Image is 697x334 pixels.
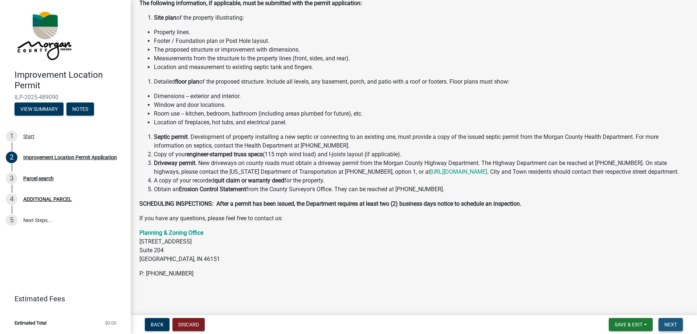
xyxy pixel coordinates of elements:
[154,176,688,185] li: A copy of your recorded for the property.
[154,101,688,109] li: Window and door locations.
[430,168,487,175] a: [URL][DOMAIN_NAME]
[154,13,688,22] li: of the property illustrating:
[23,134,34,139] div: Start
[154,133,188,140] strong: Septic permit
[15,8,73,62] img: Morgan County, Indiana
[15,94,116,101] span: ILP-2025-489090
[154,37,688,45] li: Footer / Foundation plan or Post Hole layout.
[139,229,688,263] p: [STREET_ADDRESS] Suite 204 [GEOGRAPHIC_DATA], IN 46151
[154,92,688,101] li: Dimensions -- exterior and interior.
[172,318,205,331] button: Discard
[6,173,17,184] div: 3
[659,318,683,331] button: Next
[15,321,46,325] span: Estimated Total
[15,102,64,116] button: View Summary
[615,322,643,327] span: Save & Exit
[154,28,688,37] li: Property lines.
[139,229,203,236] a: Planning & Zoning Office
[154,77,688,86] li: Detailed of the proposed structure. Include all levels, any basement, porch, and patio with a roo...
[154,45,688,54] li: The proposed structure or improvement with dimensions.
[139,214,688,223] p: If you have any questions, please feel free to contact us:
[139,200,521,207] strong: SCHEDULING INSPECTIONS: After a permit has been issued, the Department requires at least two (2) ...
[179,186,246,193] strong: Erosion Control Statement
[664,322,677,327] span: Next
[23,176,54,181] div: Parcel search
[145,318,170,331] button: Back
[215,177,284,184] strong: quit claim or warranty deed
[15,70,125,91] h4: Improvement Location Permit
[6,130,17,142] div: 1
[66,106,94,112] wm-modal-confirm: Notes
[154,150,688,159] li: Copy of your (115 mph wind load) and I-joists layout (if applicable).
[154,133,688,150] li: . Development of property installing a new septic or connecting to an existing one, must provide ...
[23,197,72,202] div: ADDITIONAL PARCEL
[6,214,17,226] div: 5
[154,63,688,72] li: Location and measurement to existing septic tank and fingers.
[23,155,117,160] div: Improvement Location Permit Application
[6,152,17,163] div: 2
[154,14,176,21] strong: Site plan
[6,193,17,205] div: 4
[187,151,263,158] strong: engineer-stamped truss specs
[154,159,688,176] li: . New driveways on county roads must obtain a driveway permit from the Morgan County Highway Depa...
[154,109,688,118] li: Room use -- kitchen, bedroom, bathroom (including areas plumbed for future), etc.
[66,102,94,116] button: Notes
[151,322,164,327] span: Back
[105,321,116,325] span: $0.00
[154,54,688,63] li: Measurements from the structure to the property lines (front, sides, and rear).
[15,106,64,112] wm-modal-confirm: Summary
[154,160,195,166] strong: Driveway permit
[6,291,119,306] a: Estimated Fees
[175,78,199,85] strong: floor plan
[139,269,688,278] p: P: [PHONE_NUMBER]
[154,118,688,127] li: Location of fireplaces, hot tubs, and electrical panel.
[609,318,653,331] button: Save & Exit
[154,185,688,194] li: Obtain an from the County Surveyor's Office. They can be reached at [PHONE_NUMBER].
